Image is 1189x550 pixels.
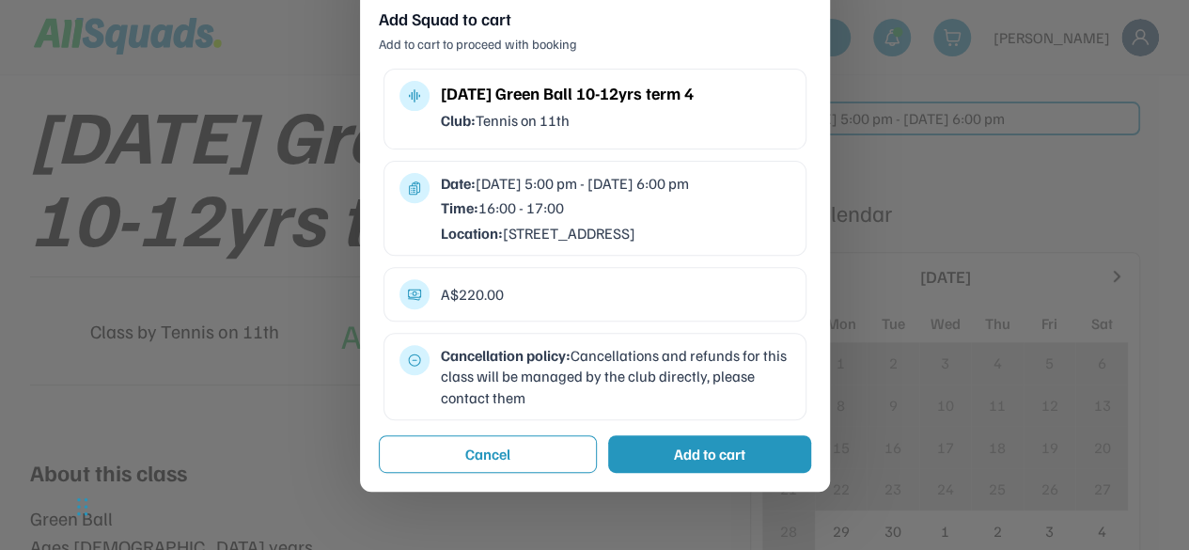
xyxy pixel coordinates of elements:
button: Cancel [379,435,597,473]
div: Add Squad to cart [379,8,811,31]
div: 16:00 - 17:00 [441,197,790,218]
div: [DATE] 5:00 pm - [DATE] 6:00 pm [441,173,790,194]
div: Add to cart to proceed with booking [379,35,811,54]
strong: Location: [441,224,503,243]
strong: Date: [441,174,476,193]
strong: Time: [441,198,478,217]
strong: Club: [441,111,476,130]
div: A$220.00 [441,284,790,305]
div: Tennis on 11th [441,110,790,131]
div: Cancellations and refunds for this class will be managed by the club directly, please contact them [441,345,790,408]
div: [DATE] Green Ball 10-12yrs term 4 [441,81,790,106]
button: multitrack_audio [407,88,422,103]
strong: Cancellation policy: [441,346,571,365]
div: [STREET_ADDRESS] [441,223,790,244]
div: Add to cart [674,443,745,465]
